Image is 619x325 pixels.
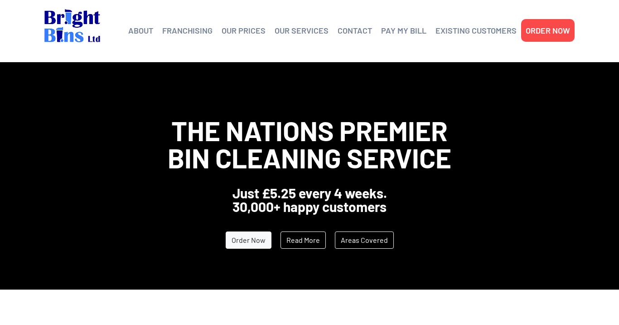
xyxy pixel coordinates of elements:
[275,24,329,37] a: OUR SERVICES
[226,231,271,249] a: Order Now
[335,231,394,249] a: Areas Covered
[222,24,266,37] a: OUR PRICES
[526,24,570,37] a: ORDER NOW
[338,24,372,37] a: CONTACT
[435,24,517,37] a: EXISTING CUSTOMERS
[280,231,326,249] a: Read More
[162,24,213,37] a: FRANCHISING
[128,24,153,37] a: ABOUT
[381,24,426,37] a: PAY MY BILL
[168,114,451,174] span: The Nations Premier Bin Cleaning Service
